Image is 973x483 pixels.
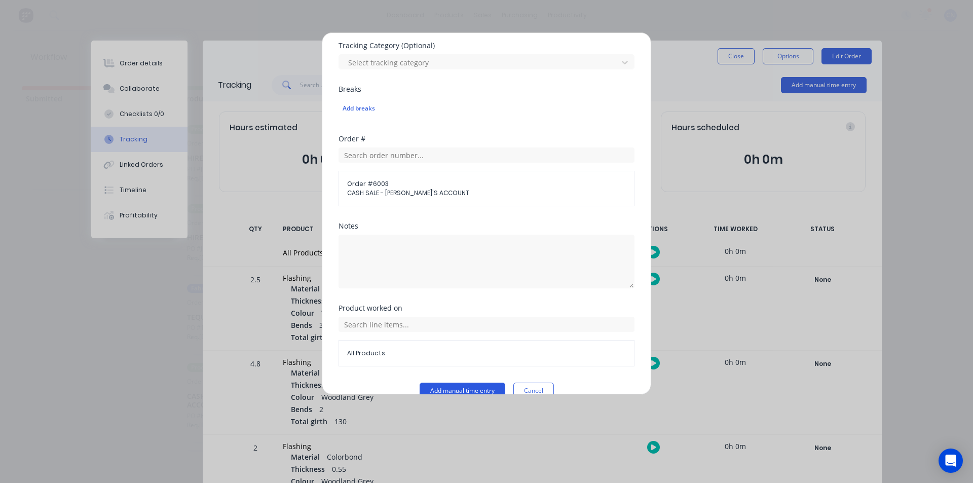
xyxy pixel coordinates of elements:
[339,86,634,93] div: Breaks
[513,383,554,399] button: Cancel
[339,317,634,332] input: Search line items...
[343,102,630,115] div: Add breaks
[347,179,626,189] span: Order # 6003
[339,222,634,230] div: Notes
[939,449,963,473] div: Open Intercom Messenger
[339,135,634,142] div: Order #
[339,305,634,312] div: Product worked on
[339,42,634,49] div: Tracking Category (Optional)
[347,349,626,358] span: All Products
[339,147,634,163] input: Search order number...
[347,189,626,198] span: CASH SALE - [PERSON_NAME]'S ACCOUNT
[420,383,505,399] button: Add manual time entry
